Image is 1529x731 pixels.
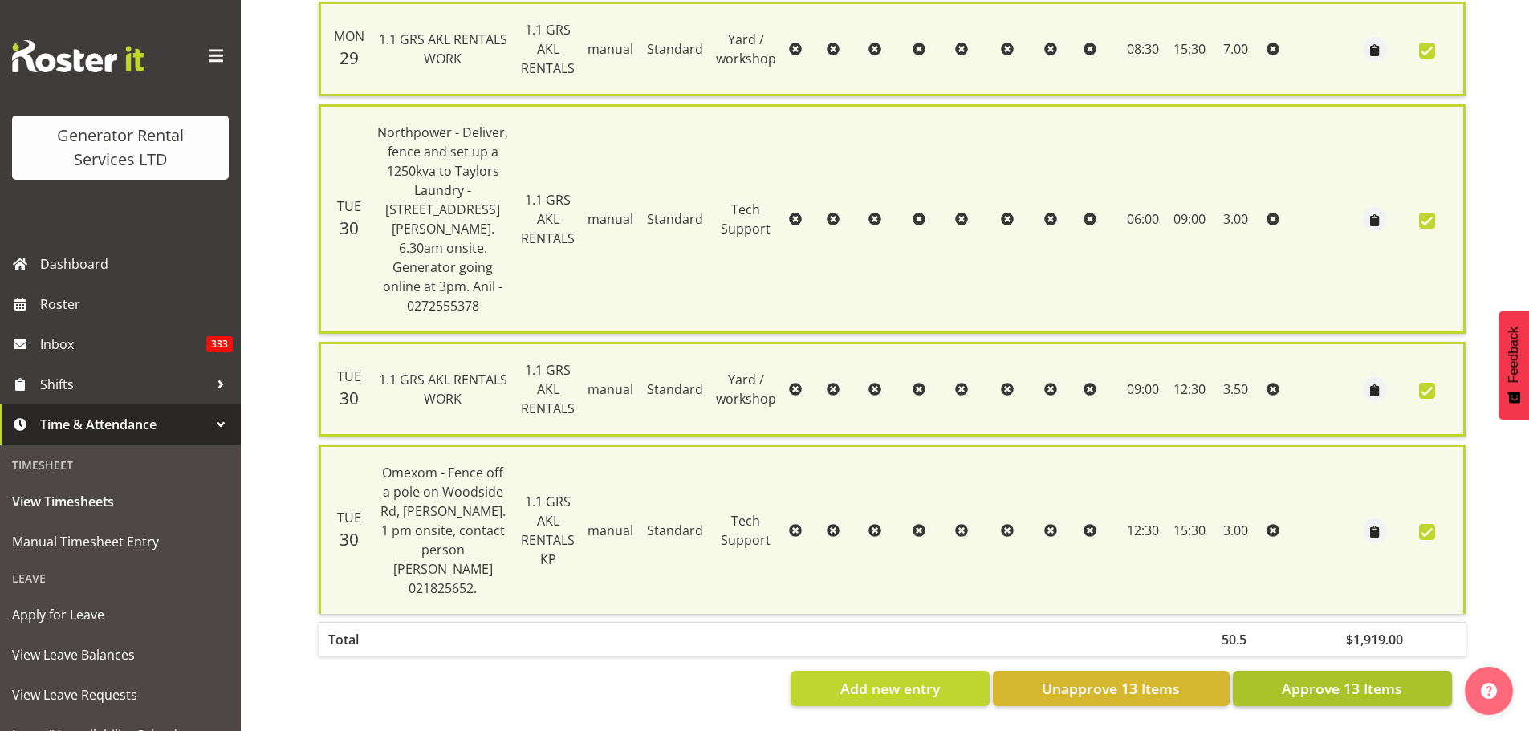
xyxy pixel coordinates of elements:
[334,27,364,45] span: Mon
[380,464,506,597] span: Omexom - Fence off a pole on Woodside Rd, [PERSON_NAME]. 1 pm onsite, contact person [PERSON_NAME...
[588,210,633,228] span: manual
[340,387,359,409] span: 30
[1212,342,1260,437] td: 3.50
[1212,2,1260,96] td: 7.00
[4,522,237,562] a: Manual Timesheet Entry
[12,40,144,72] img: Rosterit website logo
[1282,678,1402,699] span: Approve 13 Items
[12,603,229,627] span: Apply for Leave
[521,361,575,417] span: 1.1 GRS AKL RENTALS
[4,449,237,481] div: Timesheet
[521,191,575,247] span: 1.1 GRS AKL RENTALS
[1212,445,1260,614] td: 3.00
[1167,104,1212,334] td: 09:00
[721,512,771,549] span: Tech Support
[1507,327,1521,383] span: Feedback
[588,40,633,58] span: manual
[4,635,237,675] a: View Leave Balances
[1120,104,1167,334] td: 06:00
[716,371,776,408] span: Yard / workshop
[340,528,359,550] span: 30
[1212,622,1260,656] th: 50.5
[1212,104,1260,334] td: 3.00
[12,530,229,554] span: Manual Timesheet Entry
[1120,445,1167,614] td: 12:30
[40,332,206,356] span: Inbox
[1336,622,1413,656] th: $1,919.00
[340,47,359,69] span: 29
[337,197,361,215] span: Tue
[379,371,507,408] span: 1.1 GRS AKL RENTALS WORK
[379,30,507,67] span: 1.1 GRS AKL RENTALS WORK
[40,292,233,316] span: Roster
[340,217,359,239] span: 30
[377,124,508,315] span: Northpower - Deliver, fence and set up a 1250kva to Taylors Laundry - [STREET_ADDRESS][PERSON_NAM...
[1167,2,1212,96] td: 15:30
[337,368,361,385] span: Tue
[791,671,989,706] button: Add new entry
[1120,2,1167,96] td: 08:30
[640,445,710,614] td: Standard
[721,201,771,238] span: Tech Support
[12,683,229,707] span: View Leave Requests
[588,522,633,539] span: manual
[1167,342,1212,437] td: 12:30
[1042,678,1180,699] span: Unapprove 13 Items
[1167,445,1212,614] td: 15:30
[28,124,213,172] div: Generator Rental Services LTD
[521,21,575,77] span: 1.1 GRS AKL RENTALS
[4,481,237,522] a: View Timesheets
[521,493,575,568] span: 1.1 GRS AKL RENTALS KP
[4,675,237,715] a: View Leave Requests
[337,509,361,526] span: Tue
[1499,311,1529,420] button: Feedback - Show survey
[40,412,209,437] span: Time & Attendance
[993,671,1230,706] button: Unapprove 13 Items
[640,342,710,437] td: Standard
[40,252,233,276] span: Dashboard
[588,380,633,398] span: manual
[640,104,710,334] td: Standard
[1233,671,1452,706] button: Approve 13 Items
[1481,683,1497,699] img: help-xxl-2.png
[840,678,940,699] span: Add new entry
[319,622,371,656] th: Total
[640,2,710,96] td: Standard
[40,372,209,396] span: Shifts
[4,595,237,635] a: Apply for Leave
[716,30,776,67] span: Yard / workshop
[1120,342,1167,437] td: 09:00
[206,336,233,352] span: 333
[12,489,229,514] span: View Timesheets
[12,643,229,667] span: View Leave Balances
[4,562,237,595] div: Leave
